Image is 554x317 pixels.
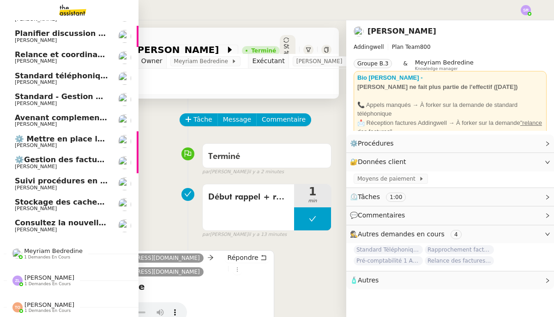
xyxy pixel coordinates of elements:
[350,193,414,200] span: ⏲️
[48,280,270,293] h4: Messagerie vocale
[256,113,311,126] button: Commentaire
[358,140,394,147] span: Procédures
[12,276,23,286] img: svg
[357,118,543,136] div: 📩 Réception factures Addingwell → À forker sur la demande
[118,51,131,64] img: users%2FpftfpH3HWzRMeZpe6E7kXDgO5SJ3%2Favatar%2Fa3cc7090-f8ed-4df9-82e0-3c63ac65f9dd
[228,253,259,262] span: Répondre
[174,57,232,66] span: Meyriam Bedredine
[118,30,131,43] img: users%2FpftfpH3HWzRMeZpe6E7kXDgO5SJ3%2Favatar%2Fa3cc7090-f8ed-4df9-82e0-3c63ac65f9dd
[12,248,22,258] img: users%2FaellJyylmXSg4jqeVbanehhyYJm1%2Favatar%2Fprofile-pic%20(4).png
[251,48,276,53] div: Terminé
[180,113,218,126] button: Tâche
[118,177,131,190] img: users%2FrZ9hsAwvZndyAxvpJrwIinY54I42%2Favatar%2FChatGPT%20Image%201%20aou%CC%82t%202025%2C%2011_1...
[202,168,210,176] span: par
[15,135,200,143] span: ⚙️ Mettre en place la procédure d'embauche
[24,274,74,281] span: [PERSON_NAME]
[346,225,554,243] div: 🕵️Autres demandes en cours 4
[248,54,289,69] td: Exécutant
[294,186,331,197] span: 1
[118,219,131,232] img: users%2FC9SBsJ0duuaSgpQFj5LgoEX8n0o2%2Favatar%2Fec9d51b8-9413-4189-adfb-7be4d8c96a3c
[346,188,554,206] div: ⏲️Tâches 1:00
[118,72,131,85] img: users%2FRcIDm4Xn1TPHYwgLThSv8RQYtaM2%2Favatar%2F95761f7a-40c3-4bb5-878d-fe785e6f95b2
[354,44,384,50] span: Addingwell
[24,308,71,313] span: 1 demandes en cours
[15,71,147,80] span: Standard téléphonique - [DATE]
[350,138,398,149] span: ⚙️
[354,245,423,254] span: Standard Téléphonique - [PERSON_NAME]/Addingwell
[350,276,379,284] span: 🧴
[15,227,57,233] span: [PERSON_NAME]
[15,198,147,206] span: Stockage des cachets magasins
[15,176,197,185] span: Suivi procédures en cours de Réma (global)
[12,302,23,312] img: svg
[118,198,131,211] img: users%2FrZ9hsAwvZndyAxvpJrwIinY54I42%2Favatar%2FChatGPT%20Image%201%20aou%CC%82t%202025%2C%2011_1...
[248,231,287,239] span: il y a 13 minutes
[420,44,431,50] span: 800
[367,27,436,35] a: [PERSON_NAME]
[118,135,131,148] img: users%2FrZ9hsAwvZndyAxvpJrwIinY54I42%2Favatar%2FChatGPT%20Image%201%20aou%CC%82t%202025%2C%2011_1...
[357,74,423,81] a: Bio [PERSON_NAME] -
[415,66,458,71] span: Knowledge manager
[425,256,494,265] span: Relance des factures- [DATE]
[24,255,70,260] span: 1 demandes en cours
[358,230,445,238] span: Autres demandes en cours
[425,245,494,254] span: Rapprochement factures/paiements clients - [DATE]
[15,155,144,164] span: ⚙️Gestion des factures à payer
[296,57,346,66] span: [PERSON_NAME]
[451,230,462,239] nz-tag: 4
[15,185,57,191] span: [PERSON_NAME]
[118,93,131,106] img: users%2FW4OQjB9BRtYK2an7yusO0WsYLsD3%2Favatar%2F28027066-518b-424c-8476-65f2e549ac29
[15,79,57,85] span: [PERSON_NAME]
[15,205,57,211] span: [PERSON_NAME]
[15,92,215,101] span: Standard - Gestion des appels entrants - [DATE]
[137,54,166,69] td: Owner
[403,59,407,71] span: &
[15,142,57,148] span: [PERSON_NAME]
[208,190,289,204] span: Début rappel + renomage demande
[202,231,287,239] small: [PERSON_NAME]
[415,59,474,71] app-user-label: Knowledge manager
[15,164,57,170] span: [PERSON_NAME]
[24,247,83,254] span: Meyriam Bedredine
[357,174,419,183] span: Moyens de paiement
[15,37,57,43] span: [PERSON_NAME]
[15,121,57,127] span: [PERSON_NAME]
[386,193,406,202] nz-tag: 1:00
[208,153,240,161] span: Terminé
[15,113,187,122] span: Avenant complement d'heures DE LEEUW
[357,100,543,118] div: 📞 Appels manqués → À forker sur la demande de standard téléphonique
[15,50,181,59] span: Relance et coordination de rendez-vous
[294,197,331,205] span: min
[392,44,420,50] span: Plan Team
[350,230,465,238] span: 🕵️
[118,114,131,127] img: users%2FrZ9hsAwvZndyAxvpJrwIinY54I42%2Favatar%2FChatGPT%20Image%201%20aou%CC%82t%202025%2C%2011_1...
[15,218,187,227] span: Consultez la nouvelle procédure HubSpot
[346,153,554,171] div: 🔐Données client
[354,256,423,265] span: Pré-comptabilité 1 ADDINGWELL - [DATE]
[346,206,554,224] div: 💬Commentaires
[202,231,210,239] span: par
[415,59,474,66] span: Meyriam Bedredine
[354,59,392,68] nz-tag: Groupe B.3
[15,58,57,64] span: [PERSON_NAME]
[248,168,284,176] span: il y a 2 minutes
[521,5,531,15] img: svg
[357,83,518,90] strong: [PERSON_NAME] ne fait plus partie de l'effectif ([DATE])
[224,252,270,263] button: Répondre
[223,114,251,125] span: Message
[350,211,409,219] span: 💬
[217,113,257,126] button: Message
[202,168,284,176] small: [PERSON_NAME]
[24,301,74,308] span: [PERSON_NAME]
[346,135,554,153] div: ⚙️Procédures
[350,157,410,167] span: 🔐
[358,211,405,219] span: Commentaires
[15,100,57,106] span: [PERSON_NAME]
[346,271,554,289] div: 🧴Autres
[358,158,406,165] span: Données client
[283,43,289,63] span: Statut
[24,282,71,287] span: 1 demandes en cours
[118,156,131,169] img: users%2FRqsVXU4fpmdzH7OZdqyP8LuLV9O2%2Favatar%2F0d6ec0de-1f9c-4f7b-9412-5ce95fe5afa7
[15,29,200,38] span: Planifier discussion innovation et croissance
